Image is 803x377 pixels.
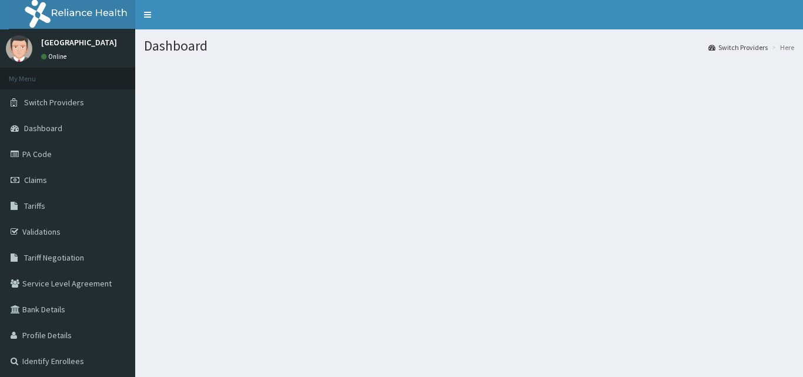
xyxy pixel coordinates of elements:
[24,123,62,134] span: Dashboard
[41,38,117,46] p: [GEOGRAPHIC_DATA]
[41,52,69,61] a: Online
[24,201,45,211] span: Tariffs
[24,175,47,185] span: Claims
[708,42,768,52] a: Switch Providers
[6,35,32,62] img: User Image
[24,97,84,108] span: Switch Providers
[769,42,794,52] li: Here
[144,38,794,54] h1: Dashboard
[24,252,84,263] span: Tariff Negotiation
